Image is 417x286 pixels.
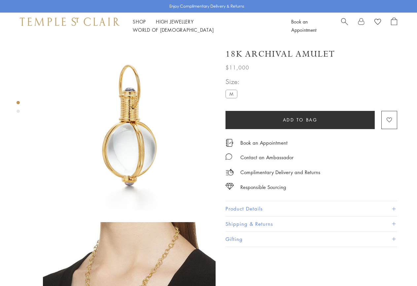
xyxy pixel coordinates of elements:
[240,139,288,146] a: Book an Appointment
[133,26,214,33] a: World of [DEMOGRAPHIC_DATA]World of [DEMOGRAPHIC_DATA]
[240,168,320,176] p: Complimentary Delivery and Returns
[43,39,216,212] img: 18K Archival Amulet
[240,153,294,162] div: Contact an Ambassador
[226,183,234,190] img: icon_sourcing.svg
[226,168,234,176] img: icon_delivery.svg
[374,18,381,27] a: View Wishlist
[226,139,233,147] img: icon_appointment.svg
[226,216,397,231] button: Shipping & Returns
[17,99,20,118] div: Product gallery navigation
[291,18,316,33] a: Book an Appointment
[226,63,249,72] span: $11,000
[133,18,276,34] nav: Main navigation
[133,18,146,25] a: ShopShop
[283,116,318,123] span: Add to bag
[391,18,397,34] a: Open Shopping Bag
[226,232,397,247] button: Gifting
[226,153,232,160] img: MessageIcon-01_2.svg
[226,48,335,60] h1: 18K Archival Amulet
[226,111,375,129] button: Add to bag
[20,18,120,25] img: Temple St. Clair
[156,18,194,25] a: High JewelleryHigh Jewellery
[240,183,286,191] div: Responsible Sourcing
[226,201,397,216] button: Product Details
[341,18,348,34] a: Search
[169,3,244,10] p: Enjoy Complimentary Delivery & Returns
[226,90,237,98] label: M
[226,76,240,87] span: Size:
